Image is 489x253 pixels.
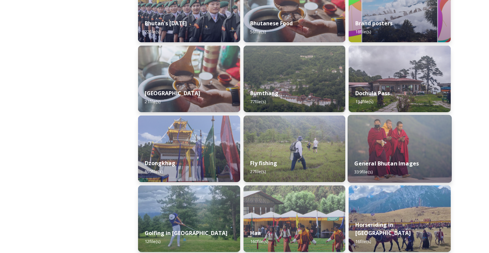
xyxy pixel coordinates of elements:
img: by%2520Ugyen%2520Wangchuk14.JPG [244,116,346,182]
img: MarcusWestbergBhutanHiRes-23.jpg [348,115,452,183]
img: Horseriding%2520in%2520Bhutan2.JPG [349,185,451,252]
strong: Haa [250,229,261,237]
strong: Bhutanese Food [250,20,293,27]
span: 18 file(s) [355,29,371,35]
span: 134 file(s) [355,99,373,105]
strong: [GEOGRAPHIC_DATA] [145,90,200,97]
span: 21 file(s) [145,99,160,105]
span: 77 file(s) [250,99,266,105]
span: 160 file(s) [250,238,268,244]
strong: Golfing in [GEOGRAPHIC_DATA] [145,229,228,237]
strong: Fly fishing [250,159,277,167]
img: IMG_0877.jpeg [138,185,240,252]
span: 16 file(s) [355,238,371,244]
strong: Horseriding in [GEOGRAPHIC_DATA] [355,221,411,237]
img: Bumthang%2520180723%2520by%2520Amp%2520Sripimanwat-20.jpg [244,46,346,112]
strong: Bhutan's [DATE] [145,20,187,27]
strong: Dzongkhag [145,159,175,167]
img: Festival%2520Header.jpg [138,116,240,182]
span: 339 file(s) [355,169,373,175]
span: 56 file(s) [250,29,266,35]
strong: Bumthang [250,90,278,97]
strong: General Bhutan Images [355,160,419,167]
span: 12 file(s) [145,238,160,244]
img: Haa%2520Summer%2520Festival1.jpeg [244,185,346,252]
span: 27 file(s) [250,168,266,174]
strong: Brand posters [355,20,393,27]
span: 650 file(s) [145,168,163,174]
img: Bumdeling%2520090723%2520by%2520Amp%2520Sripimanwat-4%25202.jpg [138,46,240,112]
img: 2022-10-01%252011.41.43.jpg [349,46,451,112]
span: 22 file(s) [145,29,160,35]
strong: Dochula Pass [355,90,390,97]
